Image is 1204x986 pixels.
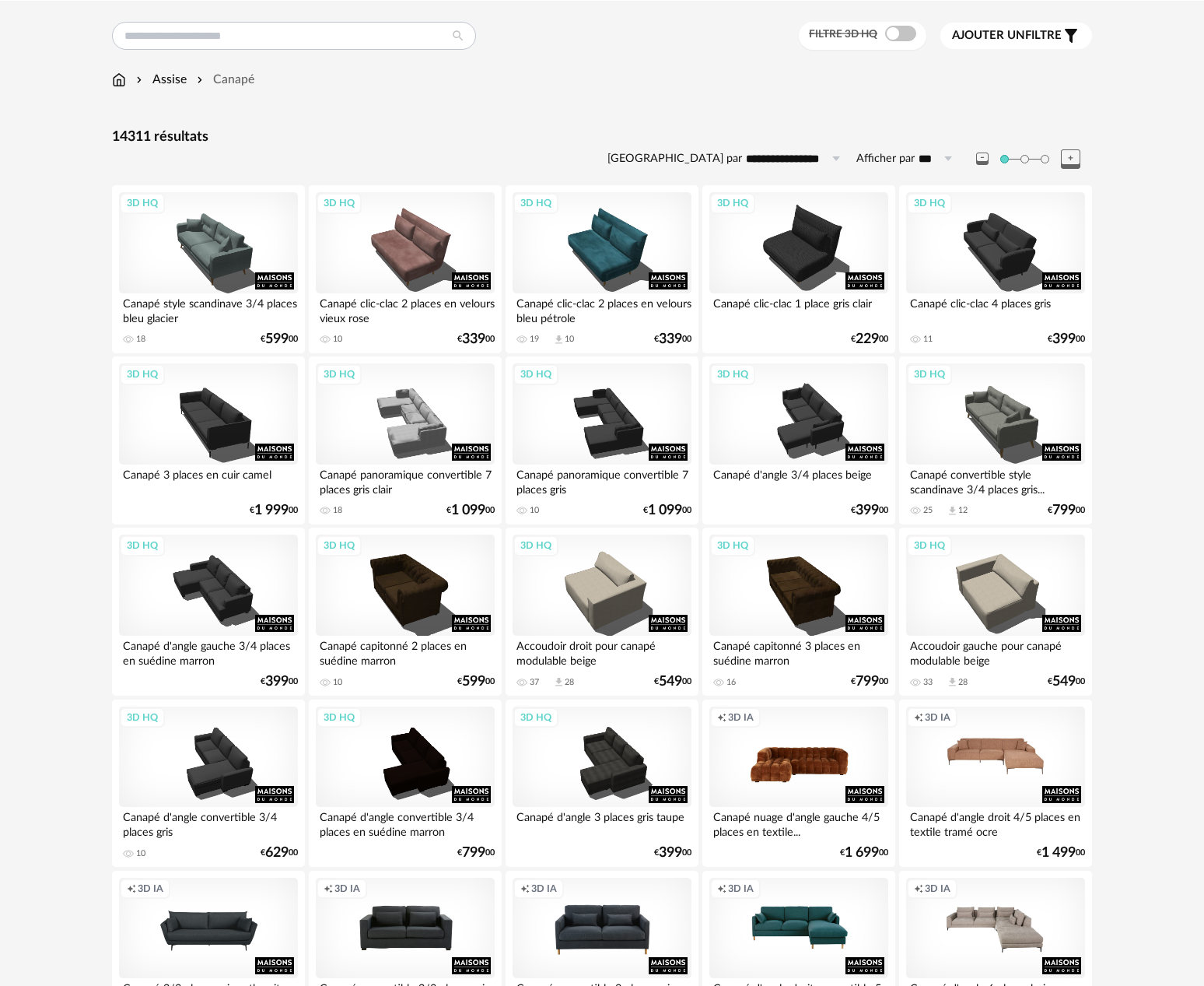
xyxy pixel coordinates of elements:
span: 599 [265,334,289,345]
div: Canapé nuage d'angle gauche 4/5 places en textile... [709,807,888,838]
a: 3D HQ Canapé d'angle 3/4 places beige €39900 [702,356,895,525]
span: 399 [856,505,879,516]
span: 1 499 [1041,847,1076,858]
div: € 00 [654,847,691,858]
div: 10 [333,334,342,345]
div: 3D HQ [317,535,362,556]
div: 28 [958,677,968,688]
div: € 00 [261,676,298,687]
span: Creation icon [717,711,726,724]
a: 3D HQ Canapé d'angle gauche 3/4 places en suédine marron €39900 [112,528,305,696]
div: 12 [958,505,968,516]
div: Canapé convertible style scandinave 3/4 places gris... [906,465,1085,496]
div: 3D HQ [120,707,165,728]
div: Canapé clic-clac 4 places gris [906,293,1085,325]
span: Creation icon [324,882,333,895]
div: € 00 [654,676,691,687]
a: 3D HQ Canapé d'angle convertible 3/4 places en suédine marron €79900 [309,700,502,868]
img: svg+xml;base64,PHN2ZyB3aWR0aD0iMTYiIGhlaWdodD0iMTYiIHZpZXdCb3g9IjAgMCAxNiAxNiIgZmlsbD0ibm9uZSIgeG... [133,71,145,89]
div: 18 [136,334,145,345]
label: Afficher par [856,152,915,167]
span: 399 [265,676,289,687]
div: 3D HQ [120,193,165,213]
a: 3D HQ Accoudoir gauche pour canapé modulable beige 33 Download icon 28 €54900 [899,528,1092,696]
span: Creation icon [520,882,530,895]
span: 799 [1052,505,1076,516]
div: 3D HQ [710,193,755,213]
img: svg+xml;base64,PHN2ZyB3aWR0aD0iMTYiIGhlaWdodD0iMTciIHZpZXdCb3g9IjAgMCAxNiAxNyIgZmlsbD0ibm9uZSIgeG... [112,71,126,89]
a: Creation icon 3D IA Canapé nuage d'angle gauche 4/5 places en textile... €1 69900 [702,700,895,868]
span: filtre [952,28,1062,44]
span: 1 999 [254,505,289,516]
div: Canapé style scandinave 3/4 places bleu glacier [119,293,298,325]
div: 19 [530,334,539,345]
div: 3D HQ [120,364,165,384]
div: Accoudoir droit pour canapé modulable beige [513,636,691,667]
div: 3D HQ [907,193,952,213]
div: Canapé d'angle convertible 3/4 places gris [119,807,298,838]
div: € 00 [261,847,298,858]
div: 28 [565,677,574,688]
a: 3D HQ Canapé d'angle 3 places gris taupe €39900 [506,700,698,868]
div: Canapé 3 places en cuir camel [119,465,298,496]
div: 3D HQ [513,364,558,384]
div: 10 [333,677,342,688]
div: € 00 [1048,334,1085,345]
span: Creation icon [914,711,923,724]
span: 799 [856,676,879,687]
span: Filter icon [1062,26,1080,45]
div: 3D HQ [317,364,362,384]
div: € 00 [643,505,691,516]
span: 3D IA [531,882,557,895]
div: Canapé d'angle 3 places gris taupe [513,807,691,838]
div: 10 [530,505,539,516]
div: Canapé clic-clac 2 places en velours vieux rose [316,293,495,325]
span: Download icon [553,334,565,346]
div: Canapé d'angle gauche 3/4 places en suédine marron [119,636,298,667]
span: 399 [1052,334,1076,345]
div: 3D HQ [710,364,755,384]
div: € 00 [1037,847,1085,858]
a: 3D HQ Canapé panoramique convertible 7 places gris 10 €1 09900 [506,356,698,525]
span: 3D IA [728,711,754,724]
span: 1 699 [845,847,879,858]
a: 3D HQ Canapé capitonné 2 places en suédine marron 10 €59900 [309,528,502,696]
div: € 00 [851,334,888,345]
a: 3D HQ Accoudoir droit pour canapé modulable beige 37 Download icon 28 €54900 [506,528,698,696]
div: € 00 [457,847,495,858]
span: 1 099 [451,505,485,516]
div: 3D HQ [317,193,362,213]
div: Assise [133,71,187,89]
div: Canapé panoramique convertible 7 places gris [513,465,691,496]
a: Creation icon 3D IA Canapé d'angle droit 4/5 places en textile tramé ocre €1 49900 [899,700,1092,868]
div: 18 [333,505,342,516]
a: 3D HQ Canapé panoramique convertible 7 places gris clair 18 €1 09900 [309,356,502,525]
span: 629 [265,847,289,858]
div: Canapé panoramique convertible 7 places gris clair [316,465,495,496]
span: 549 [659,676,682,687]
span: Download icon [947,676,958,688]
div: € 00 [457,334,495,345]
div: Canapé d'angle convertible 3/4 places en suédine marron [316,807,495,838]
div: 3D HQ [513,193,558,213]
div: 10 [565,334,574,345]
div: € 00 [261,334,298,345]
div: € 00 [250,505,298,516]
span: Creation icon [717,882,726,895]
div: 10 [136,848,145,859]
div: € 00 [1048,676,1085,687]
div: 33 [923,677,933,688]
span: 3D IA [925,711,950,724]
span: 339 [462,334,485,345]
span: Creation icon [914,882,923,895]
a: 3D HQ Canapé d'angle convertible 3/4 places gris 10 €62900 [112,700,305,868]
a: 3D HQ Canapé convertible style scandinave 3/4 places gris... 25 Download icon 12 €79900 [899,356,1092,525]
div: 14311 résultats [112,128,1092,146]
div: € 00 [446,505,495,516]
span: 3D IA [334,882,360,895]
div: Canapé d'angle droit 4/5 places en textile tramé ocre [906,807,1085,838]
div: 16 [726,677,736,688]
div: 3D HQ [317,707,362,728]
span: 1 099 [648,505,682,516]
span: 399 [659,847,682,858]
